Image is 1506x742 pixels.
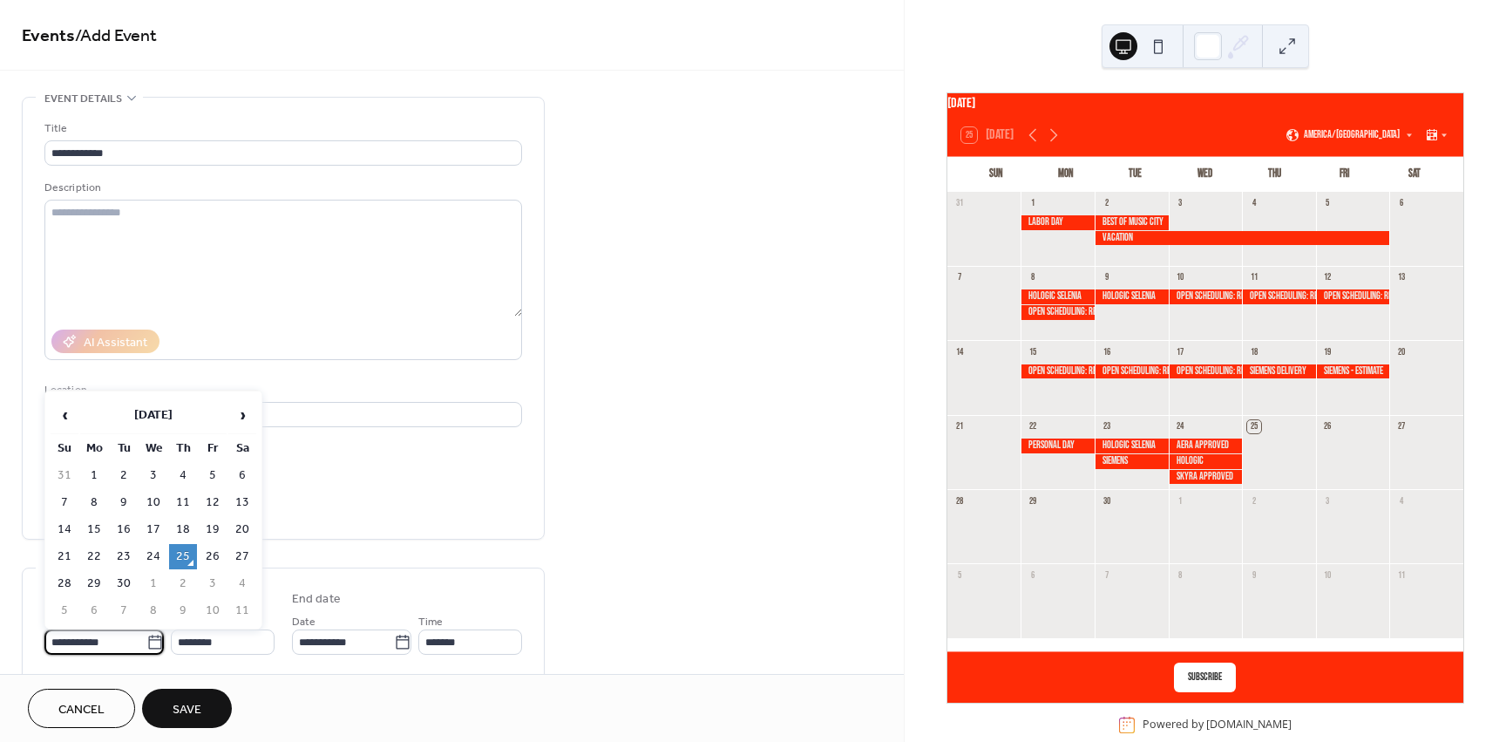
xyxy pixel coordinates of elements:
[1247,420,1260,433] div: 25
[1095,364,1169,379] div: Open Scheduling: Refurbs
[1321,345,1334,358] div: 19
[228,436,256,461] th: Sa
[1021,364,1095,379] div: Open Scheduling: Refurbs
[1100,494,1113,507] div: 30
[1242,364,1316,379] div: Siemens Delivery
[1021,305,1095,320] div: Open Scheduling: Refurbs
[139,571,167,596] td: 1
[80,544,108,569] td: 22
[139,490,167,515] td: 10
[1100,271,1113,284] div: 9
[139,463,167,488] td: 3
[1174,663,1236,692] button: Subscribe
[44,179,519,197] div: Description
[1247,568,1260,582] div: 9
[1321,197,1334,210] div: 5
[953,271,966,284] div: 7
[139,598,167,623] td: 8
[1169,289,1243,304] div: Open Scheduling: Refurbs
[1095,215,1169,230] div: Best of Music City
[1100,568,1113,582] div: 7
[1095,454,1169,469] div: Siemens
[1304,130,1400,140] span: America/[GEOGRAPHIC_DATA]
[1247,494,1260,507] div: 2
[1170,157,1240,192] div: Wed
[1394,420,1408,433] div: 27
[947,93,1463,114] div: [DATE]
[1021,439,1095,453] div: Personal Day
[1169,454,1243,469] div: Hologic
[1394,568,1408,582] div: 11
[139,544,167,569] td: 24
[1321,494,1334,507] div: 3
[1174,271,1187,284] div: 10
[199,490,227,515] td: 12
[961,157,1031,192] div: Sun
[169,544,197,569] td: 25
[1031,157,1101,192] div: Mon
[80,490,108,515] td: 8
[1026,271,1039,284] div: 8
[169,571,197,596] td: 2
[418,613,443,631] span: Time
[1174,494,1187,507] div: 1
[953,494,966,507] div: 28
[1242,289,1316,304] div: Open Scheduling: Refurbs
[51,398,78,432] span: ‹
[1247,345,1260,358] div: 18
[1247,271,1260,284] div: 11
[110,571,138,596] td: 30
[1174,420,1187,433] div: 24
[1321,420,1334,433] div: 26
[173,701,201,719] span: Save
[51,463,78,488] td: 31
[110,517,138,542] td: 16
[80,436,108,461] th: Mo
[51,490,78,515] td: 7
[1026,494,1039,507] div: 29
[199,598,227,623] td: 10
[1394,197,1408,210] div: 6
[1394,271,1408,284] div: 13
[1394,345,1408,358] div: 20
[1021,215,1095,230] div: Labor Day
[1321,568,1334,582] div: 10
[51,436,78,461] th: Su
[953,568,966,582] div: 5
[110,598,138,623] td: 7
[80,397,227,434] th: [DATE]
[228,544,256,569] td: 27
[1026,345,1039,358] div: 15
[1169,364,1243,379] div: Open Scheduling: Refurbs
[1026,197,1039,210] div: 1
[292,590,341,609] div: End date
[169,490,197,515] td: 11
[51,517,78,542] td: 14
[51,598,78,623] td: 5
[58,701,105,719] span: Cancel
[228,517,256,542] td: 20
[80,598,108,623] td: 6
[1095,439,1169,453] div: Hologic Selenia
[1174,568,1187,582] div: 8
[1100,345,1113,358] div: 16
[953,197,966,210] div: 31
[292,613,315,631] span: Date
[1095,231,1389,246] div: Vacation
[51,544,78,569] td: 21
[169,598,197,623] td: 9
[139,517,167,542] td: 17
[1101,157,1170,192] div: Tue
[1247,197,1260,210] div: 4
[1321,271,1334,284] div: 12
[953,345,966,358] div: 14
[80,463,108,488] td: 1
[44,90,122,108] span: Event details
[169,463,197,488] td: 4
[953,420,966,433] div: 21
[228,598,256,623] td: 11
[1310,157,1380,192] div: Fri
[169,517,197,542] td: 18
[199,571,227,596] td: 3
[1316,289,1390,304] div: Open Scheduling: Refurbs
